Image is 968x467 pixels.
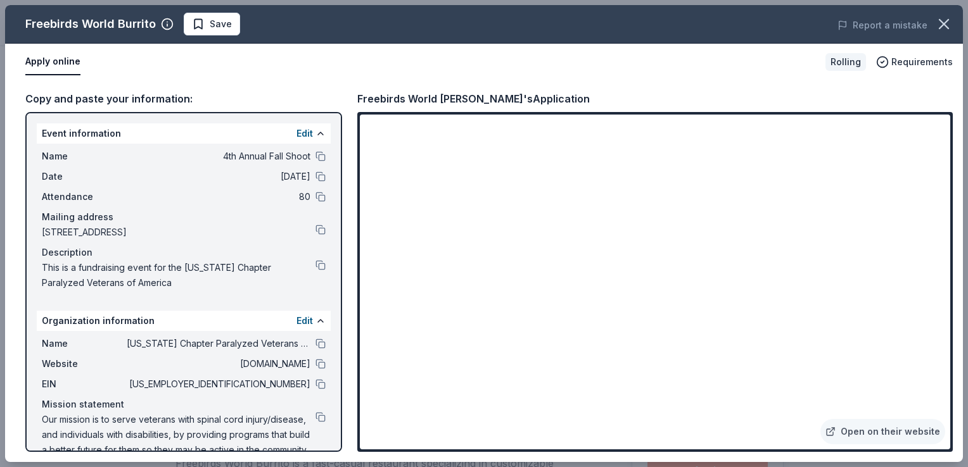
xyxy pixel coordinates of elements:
div: Mission statement [42,397,326,412]
span: 80 [127,189,310,204]
span: Save [210,16,232,32]
button: Save [184,13,240,35]
span: Our mission is to serve veterans with spinal cord injury/disease, and individuals with disabiliti... [42,412,315,458]
span: [DATE] [127,169,310,184]
span: [DOMAIN_NAME] [127,356,310,371]
div: Event information [37,123,331,144]
button: Requirements [876,54,953,70]
span: [STREET_ADDRESS] [42,225,315,240]
div: Freebirds World [PERSON_NAME]'s Application [357,90,590,107]
div: Rolling [825,53,866,71]
button: Report a mistake [837,18,927,33]
div: Description [42,245,326,260]
span: Website [42,356,127,371]
div: Organization information [37,311,331,331]
span: [US_STATE] Chapter Paralyzed Veterans of America [127,336,310,351]
span: 4th Annual Fall Shoot [127,149,310,164]
button: Apply online [25,49,80,75]
button: Edit [296,313,313,328]
span: Attendance [42,189,127,204]
div: Copy and paste your information: [25,90,342,107]
a: Open on their website [820,419,945,444]
span: Requirements [891,54,953,70]
span: This is a fundraising event for the [US_STATE] Chapter Paralyzed Veterans of America [42,260,315,290]
div: Freebirds World Burrito [25,14,156,34]
span: Name [42,149,127,164]
button: Edit [296,126,313,141]
span: Date [42,169,127,184]
span: [US_EMPLOYER_IDENTIFICATION_NUMBER] [127,377,310,392]
div: Mailing address [42,209,326,225]
span: EIN [42,377,127,392]
span: Name [42,336,127,351]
